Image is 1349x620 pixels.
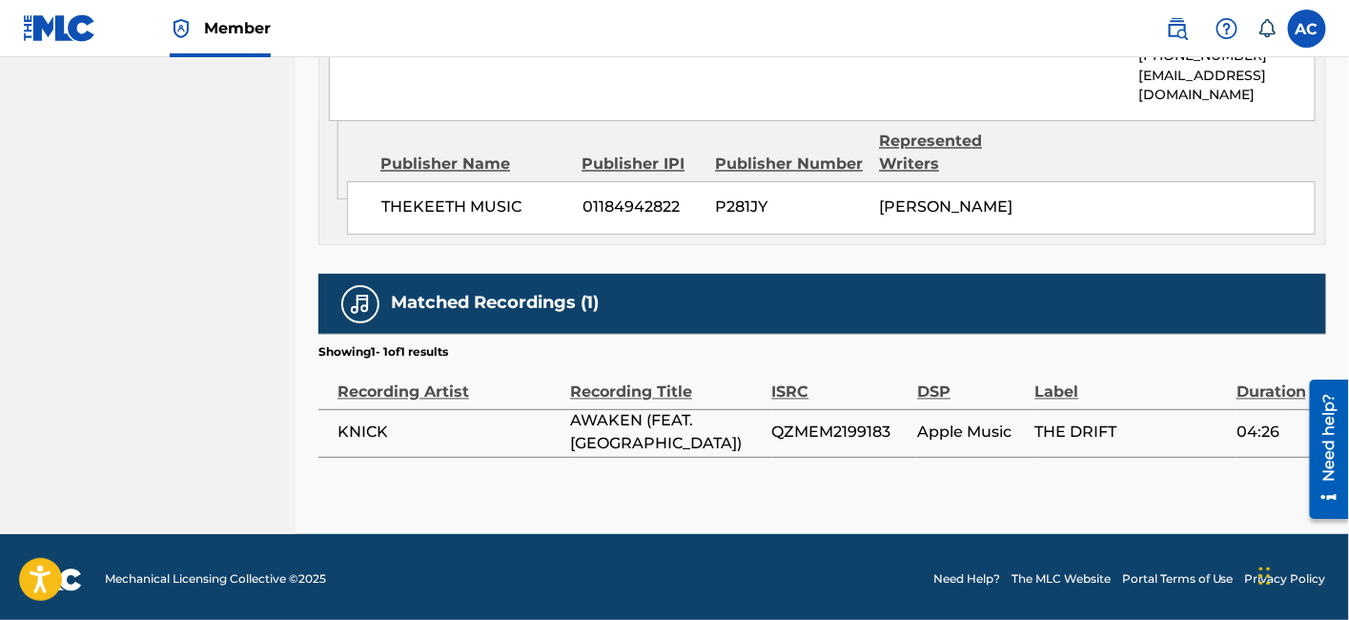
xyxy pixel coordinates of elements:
a: Need Help? [933,571,1000,589]
div: DSP [917,362,1025,404]
div: Drag [1259,548,1271,605]
span: 04:26 [1237,422,1317,444]
p: Showing 1 - 1 of 1 results [318,344,448,362]
img: Top Rightsholder [170,17,193,40]
h5: Matched Recordings (1) [391,293,599,315]
div: ISRC [772,362,909,404]
div: Publisher IPI [582,154,701,176]
div: Help [1208,10,1246,48]
span: KNICK [337,422,561,444]
div: Label [1035,362,1227,404]
span: THE DRIFT [1035,422,1227,444]
a: The MLC Website [1012,571,1111,589]
img: MLC Logo [23,14,96,42]
iframe: Resource Center [1296,373,1349,527]
span: THEKEETH MUSIC [381,196,568,219]
a: Public Search [1158,10,1196,48]
img: search [1166,17,1189,40]
div: Represented Writers [879,131,1029,176]
div: Publisher Name [380,154,567,176]
div: Publisher Number [715,154,865,176]
p: [EMAIL_ADDRESS][DOMAIN_NAME] [1138,66,1315,106]
span: Mechanical Licensing Collective © 2025 [105,571,326,589]
span: P281JY [716,196,866,219]
span: Apple Music [917,422,1025,444]
div: Recording Artist [337,362,561,404]
div: Recording Title [570,362,762,404]
span: [PERSON_NAME] [879,198,1012,217]
div: Notifications [1257,19,1277,38]
a: Privacy Policy [1245,571,1326,589]
span: 01184942822 [583,196,702,219]
div: Duration [1237,362,1317,404]
a: Portal Terms of Use [1122,571,1234,589]
div: User Menu [1288,10,1326,48]
img: help [1216,17,1238,40]
span: Member [204,17,271,39]
span: AWAKEN (FEAT. [GEOGRAPHIC_DATA]) [570,410,762,456]
iframe: Chat Widget [1254,528,1349,620]
img: Matched Recordings [349,293,372,316]
span: QZMEM2199183 [772,422,909,444]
